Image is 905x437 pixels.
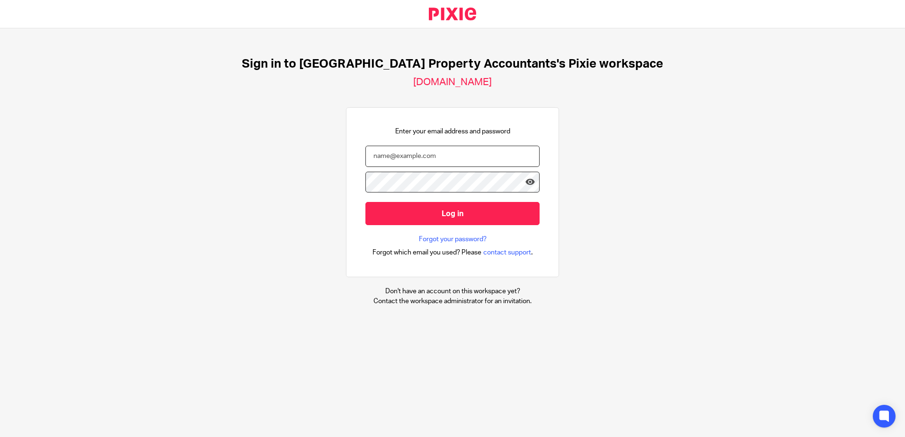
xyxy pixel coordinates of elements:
[373,297,532,306] p: Contact the workspace administrator for an invitation.
[365,202,540,225] input: Log in
[242,57,663,71] h1: Sign in to [GEOGRAPHIC_DATA] Property Accountants's Pixie workspace
[365,146,540,167] input: name@example.com
[483,248,531,257] span: contact support
[413,76,492,88] h2: [DOMAIN_NAME]
[395,127,510,136] p: Enter your email address and password
[373,247,533,258] div: .
[419,235,487,244] a: Forgot your password?
[373,287,532,296] p: Don't have an account on this workspace yet?
[373,248,481,257] span: Forgot which email you used? Please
